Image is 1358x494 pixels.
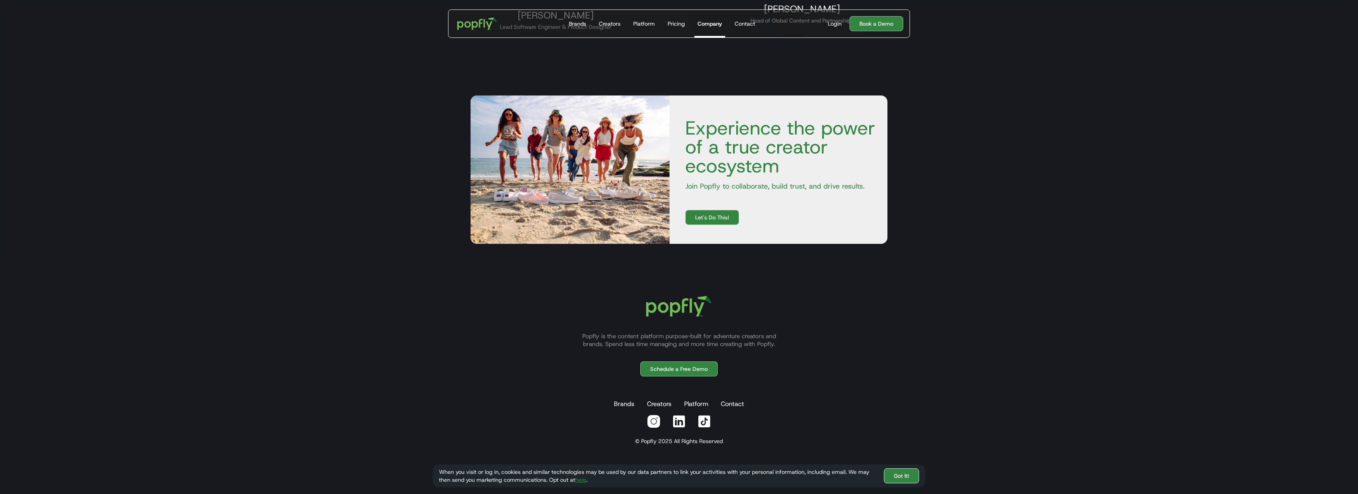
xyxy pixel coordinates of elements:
[630,10,658,37] a: Platform
[612,396,636,412] a: Brands
[685,210,739,225] a: Let's Do This!
[884,468,919,483] a: Got It!
[828,20,842,28] div: Login
[645,396,673,412] a: Creators
[668,20,685,28] div: Pricing
[679,118,878,175] h4: Experience the power of a true creator ecosystem
[735,20,755,28] div: Contact
[572,332,786,348] p: Popfly is the content platform purpose-built for adventure creators and brands. Spend less time m...
[683,396,710,412] a: Platform
[452,12,503,36] a: home
[596,10,624,37] a: Creators
[694,10,725,37] a: Company
[850,16,903,31] a: Book a Demo
[825,20,845,28] a: Login
[719,396,746,412] a: Contact
[633,20,655,28] div: Platform
[575,476,586,483] a: here
[635,437,723,445] div: © Popfly 2025 All Rights Reserved
[640,361,718,376] a: Schedule a Free Demo
[679,182,878,191] p: Join Popfly to collaborate, build trust, and drive results.
[439,468,878,484] div: When you visit or log in, cookies and similar technologies may be used by our data partners to li...
[599,20,621,28] div: Creators
[664,10,688,37] a: Pricing
[566,10,589,37] a: Brands
[569,20,586,28] div: Brands
[732,10,758,37] a: Contact
[698,20,722,28] div: Company
[730,3,874,15] div: [PERSON_NAME]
